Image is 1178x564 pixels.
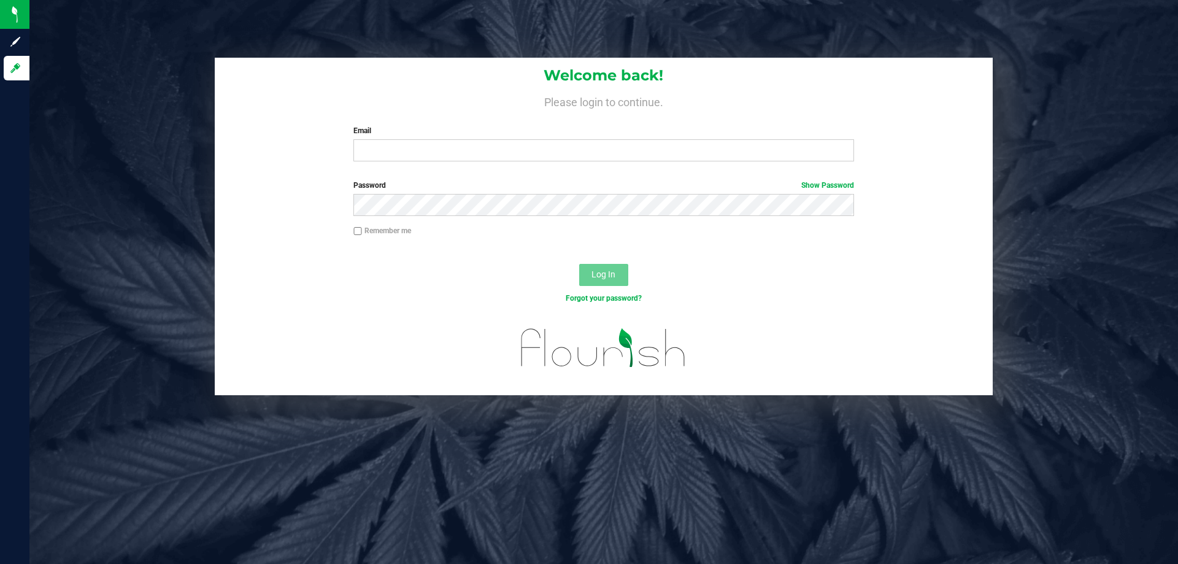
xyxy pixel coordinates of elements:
[9,62,21,74] inline-svg: Log in
[506,317,701,379] img: flourish_logo.svg
[353,125,853,136] label: Email
[566,294,642,303] a: Forgot your password?
[353,227,362,236] input: Remember me
[353,225,411,236] label: Remember me
[9,36,21,48] inline-svg: Sign up
[801,181,854,190] a: Show Password
[579,264,628,286] button: Log In
[591,269,615,279] span: Log In
[215,68,993,83] h1: Welcome back!
[353,181,386,190] span: Password
[215,93,993,108] h4: Please login to continue.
